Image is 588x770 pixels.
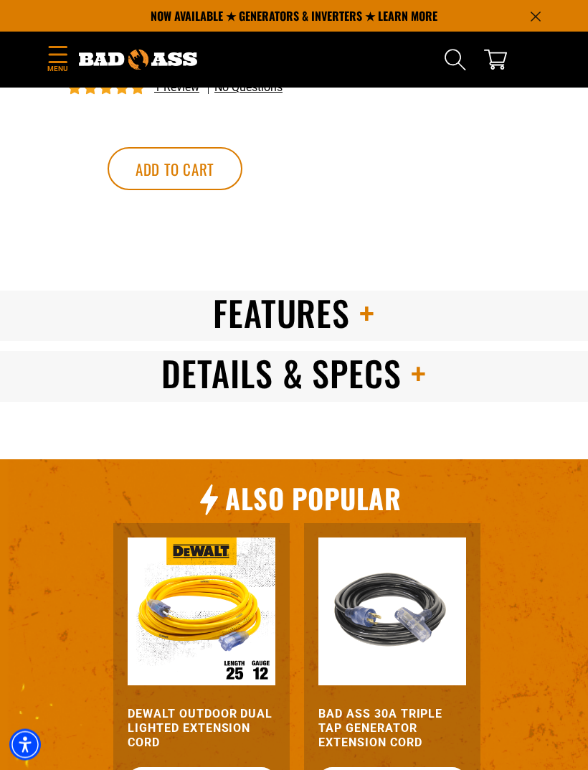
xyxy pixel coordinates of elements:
span: 5.00 stars [68,83,147,96]
summary: Menu [47,43,68,77]
img: DEWALT Outdoor Dual Lighted Extension Cord [128,538,275,686]
span: Menu [47,63,68,74]
summary: Search [444,48,467,71]
span: Details & Specs [161,348,402,399]
div: Accessibility Menu [9,729,41,761]
h2: Also Popular [225,482,401,517]
span: 1 review [154,81,199,95]
a: cart [484,48,507,71]
img: Bad Ass Extension Cords [79,50,197,70]
a: Bad Ass 30A Triple Tap Generator Extension Cord [318,708,466,751]
button: Add to cart [108,148,242,191]
img: black [318,538,466,686]
span: No questions [214,80,283,96]
a: DEWALT Outdoor Dual Lighted Extension Cord [128,708,275,751]
span: Features [213,288,351,339]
